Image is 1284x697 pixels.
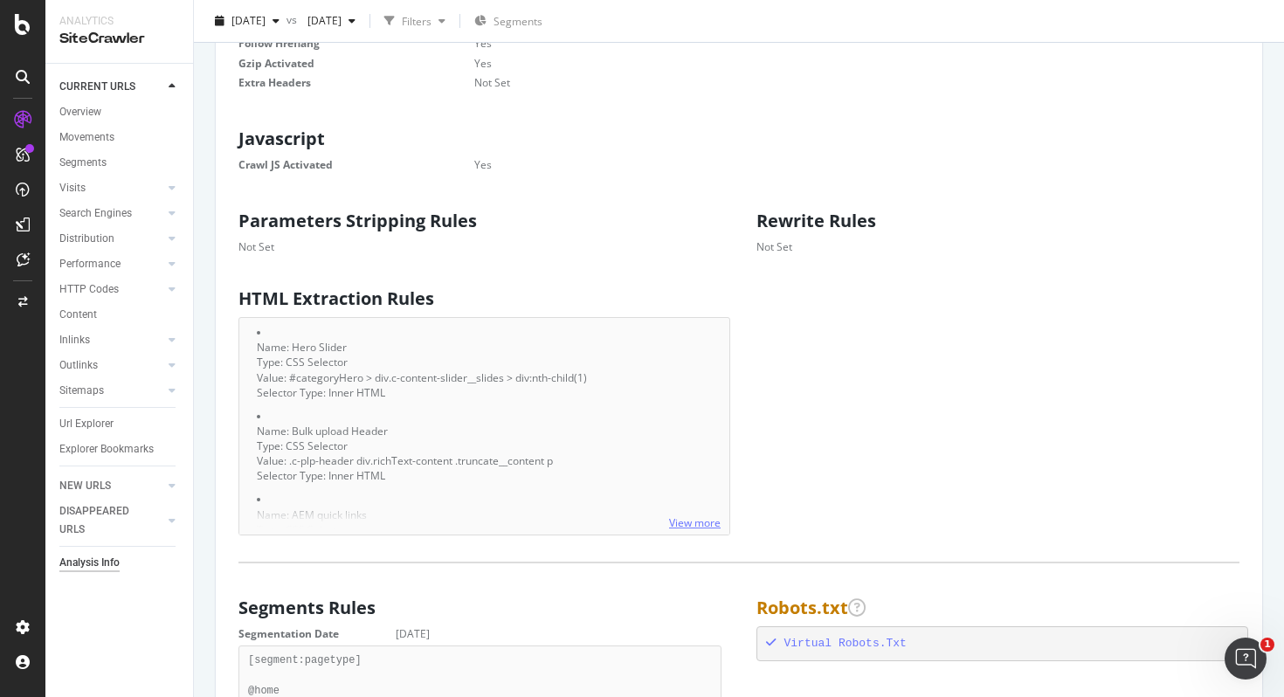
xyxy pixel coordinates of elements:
h2: HTML Extraction Rules [238,289,730,308]
a: Inlinks [59,331,163,349]
dd: Not Set [431,75,721,90]
div: Name: Bulk upload Header [257,424,712,438]
div: Selector Type: Inner HTML [257,385,712,400]
button: Filters [377,7,452,35]
div: Name: Hero Slider [257,340,712,355]
a: Search Engines [59,204,163,223]
div: Selector Type: Inner HTML [257,468,712,483]
dt: Gzip Activated [238,56,474,71]
div: SiteCrawler [59,29,179,49]
div: Virtual Robots.Txt [766,636,1239,652]
div: Search Engines [59,204,132,223]
span: 2025 Sep. 8th [300,13,342,28]
dt: Crawl JS Activated [238,157,474,172]
h2: Robots.txt [756,598,1248,618]
div: NEW URLS [59,477,111,495]
dd: Yes [431,36,721,51]
div: Not Set [238,239,730,254]
div: Outlinks [59,356,98,375]
a: Movements [59,128,181,147]
a: Content [59,306,181,324]
div: Value: .c-plp-header div.richText-content .truncate__content p [257,453,712,468]
iframe: Intercom live chat [1225,638,1267,680]
div: Distribution [59,230,114,248]
h2: Parameters Stripping Rules [238,211,730,231]
a: Visits [59,179,163,197]
div: Filters [402,13,431,28]
button: Segments [467,7,549,35]
a: Sitemaps [59,382,163,400]
a: HTTP Codes [59,280,163,299]
a: Performance [59,255,163,273]
div: Value: #categoryHero > div.c-content-slider__slides > div:nth-child(1) [257,370,712,385]
a: View more [669,515,721,530]
a: Segments [59,154,181,172]
a: DISAPPEARED URLS [59,502,163,539]
dt: Extra Headers [238,75,474,90]
span: Segments [494,14,542,29]
dd: Yes [431,56,721,71]
div: Movements [59,128,114,147]
span: vs [286,11,300,26]
a: Distribution [59,230,163,248]
div: HTTP Codes [59,280,119,299]
button: [DATE] [208,7,286,35]
dd: [DATE] [396,626,721,641]
div: CURRENT URLS [59,78,135,96]
div: Overview [59,103,101,121]
a: Overview [59,103,181,121]
dt: Segmentation Date [238,626,378,641]
span: 2025 Sep. 22nd [231,13,266,28]
div: Explorer Bookmarks [59,440,154,459]
a: NEW URLS [59,477,163,495]
div: Content [59,306,97,324]
a: Explorer Bookmarks [59,440,181,459]
a: Analysis Info [59,554,181,572]
h2: Javascript [238,129,730,148]
dt: Follow Hreflang [238,36,474,51]
button: [DATE] [300,7,362,35]
span: 1 [1260,638,1274,652]
div: Performance [59,255,121,273]
div: Analytics [59,14,179,29]
h2: Segments Rules [238,598,730,618]
div: Segments [59,154,107,172]
div: Type: CSS Selector [257,355,712,369]
div: Visits [59,179,86,197]
a: Url Explorer [59,415,181,433]
div: Not Set [756,239,1248,254]
a: CURRENT URLS [59,78,163,96]
div: Inlinks [59,331,90,349]
div: Analysis Info [59,554,120,572]
div: Type: CSS Selector [257,438,712,453]
dd: Yes [431,157,721,172]
a: Outlinks [59,356,163,375]
div: Url Explorer [59,415,114,433]
h2: Rewrite Rules [756,211,1248,231]
div: DISAPPEARED URLS [59,502,148,539]
div: Sitemaps [59,382,104,400]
